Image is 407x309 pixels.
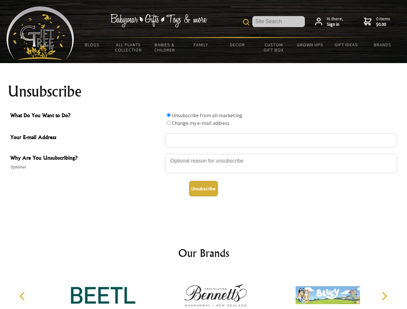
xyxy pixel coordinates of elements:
label: Change my e-mail address [172,120,229,126]
a: Babies & Children [147,38,183,57]
a: Gift Ideas [328,38,364,51]
button: Next [377,289,391,303]
strong: Sign in [327,22,343,27]
a: BLOGS [74,38,111,51]
span: Hi there, [327,16,343,27]
span: 0 items [376,16,390,27]
a: Custom Gift Box [256,38,292,57]
img: product search [243,19,249,25]
img: Babywear - Gifts - Toys & more [110,14,207,27]
span: What Do You Want to Do? [10,111,162,121]
span: Your E-mail Address [10,133,162,143]
a: Hi there,Sign in [315,16,343,27]
img: Babyware - Gifts - Toys and more... [6,6,74,60]
a: Grown Ups [292,38,328,51]
button: Previous [16,289,30,303]
span: Optional [10,163,162,171]
input: What Do You Want to Do? [167,113,171,117]
a: Brands [364,38,401,51]
textarea: Why Are You Unsubscribing? [165,154,397,173]
button: Unsubscribe [189,181,218,196]
input: What Do You Want to Do? [167,121,171,125]
h1: Unsubscribe [8,84,400,99]
label: Unsubscribe from all marketing [172,112,242,118]
strong: $0.00 [376,22,390,27]
input: Site Search [252,16,305,27]
span: Why Are You Unsubscribing? [10,154,162,163]
a: Family [183,38,219,51]
h2: Our Brands [13,245,394,261]
a: All Plants Collection [111,38,147,57]
input: Your E-mail Address [165,133,397,147]
a: Decor [219,38,256,51]
a: 0 items$0.00 [364,16,390,27]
